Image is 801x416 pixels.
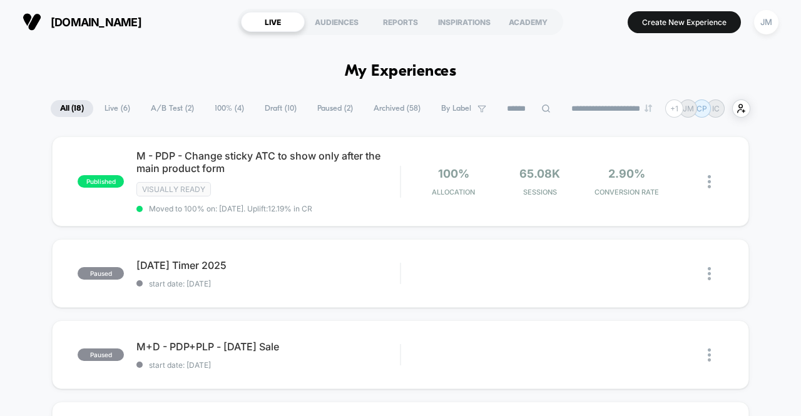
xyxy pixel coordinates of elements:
h1: My Experiences [345,63,457,81]
span: By Label [441,104,471,113]
button: [DOMAIN_NAME] [19,12,145,32]
span: 100% [438,167,469,180]
div: AUDIENCES [305,12,369,32]
span: 2.90% [608,167,645,180]
div: REPORTS [369,12,432,32]
img: end [645,104,652,112]
span: paused [78,348,124,361]
span: [DOMAIN_NAME] [51,16,141,29]
div: + 1 [665,99,683,118]
span: A/B Test ( 2 ) [141,100,203,117]
p: JM [683,104,694,113]
div: JM [754,10,778,34]
span: Moved to 100% on: [DATE] . Uplift: 12.19% in CR [149,204,312,213]
span: [DATE] Timer 2025 [136,259,400,271]
span: CONVERSION RATE [586,188,666,196]
span: published [78,175,124,188]
div: ACADEMY [496,12,560,32]
span: 100% ( 4 ) [205,100,253,117]
span: start date: [DATE] [136,360,400,370]
img: close [708,267,711,280]
img: close [708,175,711,188]
p: CP [696,104,707,113]
span: M - PDP - Change sticky ATC to show only after the main product form [136,150,400,175]
div: INSPIRATIONS [432,12,496,32]
span: Live ( 6 ) [95,100,140,117]
span: Archived ( 58 ) [364,100,430,117]
span: All ( 18 ) [51,100,93,117]
span: paused [78,267,124,280]
span: Visually ready [136,182,211,196]
button: Create New Experience [628,11,741,33]
span: Sessions [500,188,580,196]
p: IC [712,104,720,113]
span: M+D - PDP+PLP - [DATE] Sale [136,340,400,353]
span: Allocation [432,188,475,196]
span: 65.08k [519,167,560,180]
button: JM [750,9,782,35]
span: Paused ( 2 ) [308,100,362,117]
div: LIVE [241,12,305,32]
img: close [708,348,711,362]
span: start date: [DATE] [136,279,400,288]
span: Draft ( 10 ) [255,100,306,117]
img: Visually logo [23,13,41,31]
